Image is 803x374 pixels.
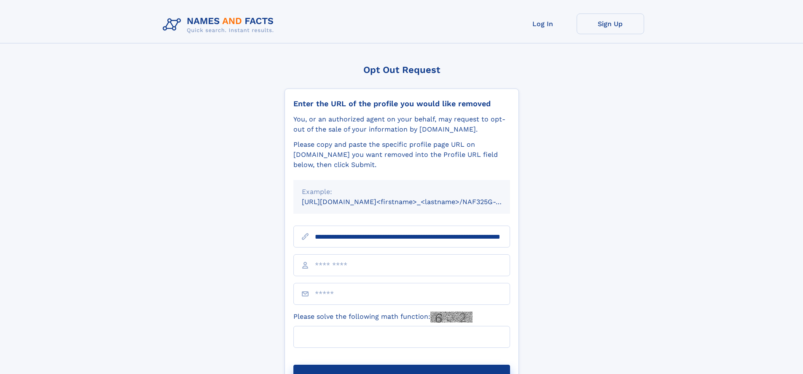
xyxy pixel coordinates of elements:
[302,198,526,206] small: [URL][DOMAIN_NAME]<firstname>_<lastname>/NAF325G-xxxxxxxx
[293,99,510,108] div: Enter the URL of the profile you would like removed
[509,13,577,34] a: Log In
[293,140,510,170] div: Please copy and paste the specific profile page URL on [DOMAIN_NAME] you want removed into the Pr...
[293,114,510,135] div: You, or an authorized agent on your behalf, may request to opt-out of the sale of your informatio...
[577,13,644,34] a: Sign Up
[159,13,281,36] img: Logo Names and Facts
[285,65,519,75] div: Opt Out Request
[293,312,473,323] label: Please solve the following math function:
[302,187,502,197] div: Example:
